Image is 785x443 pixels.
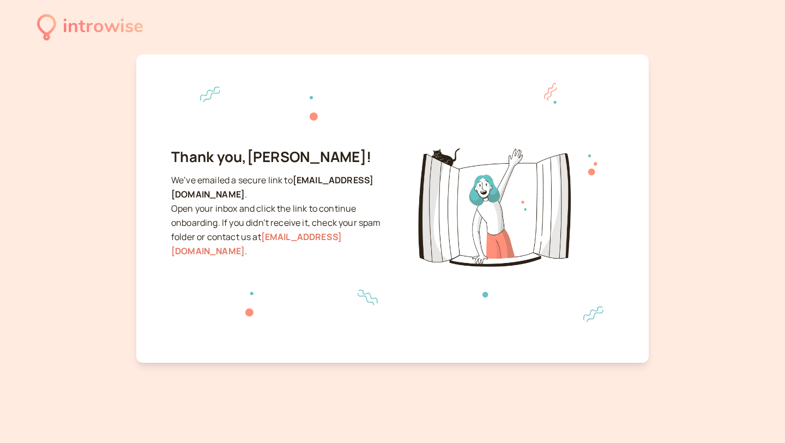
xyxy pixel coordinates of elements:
[730,391,785,443] iframe: Chat Widget
[171,148,387,165] h2: Thank you, [PERSON_NAME] !
[37,12,143,42] a: introwise
[63,12,143,42] div: introwise
[171,174,373,200] b: [EMAIL_ADDRESS][DOMAIN_NAME]
[171,231,342,257] a: [EMAIL_ADDRESS][DOMAIN_NAME]
[171,173,387,258] p: We’ve emailed a secure link to . Open your inbox and click the link to continue onboarding. If yo...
